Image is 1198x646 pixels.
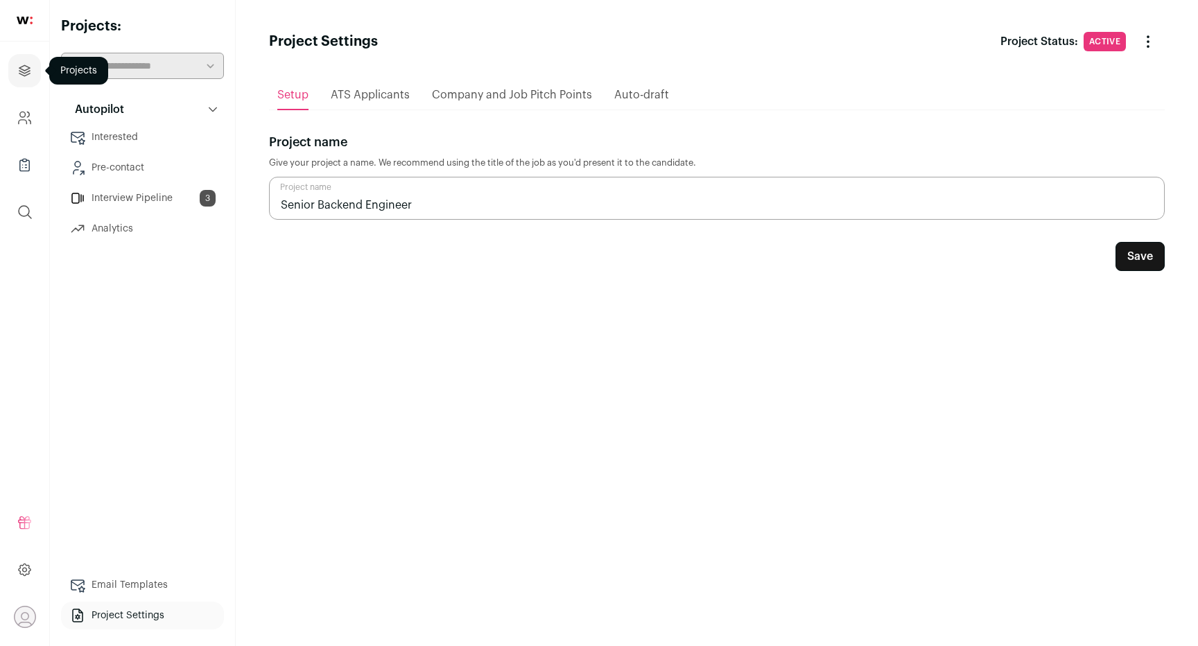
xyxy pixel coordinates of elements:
button: Autopilot [61,96,224,123]
span: Setup [277,89,309,101]
h2: Projects: [61,17,224,36]
a: Company and ATS Settings [8,101,41,134]
input: Project name [269,177,1165,220]
span: Company and Job Pitch Points [432,89,592,101]
a: Interested [61,123,224,151]
button: Save [1115,242,1165,271]
a: ATS Applicants [331,81,410,109]
a: Email Templates [61,571,224,599]
a: Project Settings [61,602,224,629]
a: Analytics [61,215,224,243]
button: Change Status [1131,25,1165,58]
p: Project Status: [1000,33,1078,50]
a: Company and Job Pitch Points [432,81,592,109]
a: Auto-draft [614,81,669,109]
img: wellfound-shorthand-0d5821cbd27db2630d0214b213865d53afaa358527fdda9d0ea32b1df1b89c2c.svg [17,17,33,24]
span: ATS Applicants [331,89,410,101]
h1: Project Settings [269,32,378,51]
a: Interview Pipeline3 [61,184,224,212]
span: 3 [200,190,216,207]
p: Project name [269,132,1165,152]
p: Autopilot [67,101,124,118]
p: Give your project a name. We recommend using the title of the job as you'd present it to the cand... [269,157,1165,168]
a: Company Lists [8,148,41,182]
button: Open dropdown [14,606,36,628]
span: Auto-draft [614,89,669,101]
span: Active [1084,32,1126,51]
div: Projects [49,57,108,85]
a: Pre-contact [61,154,224,182]
a: Projects [8,54,41,87]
